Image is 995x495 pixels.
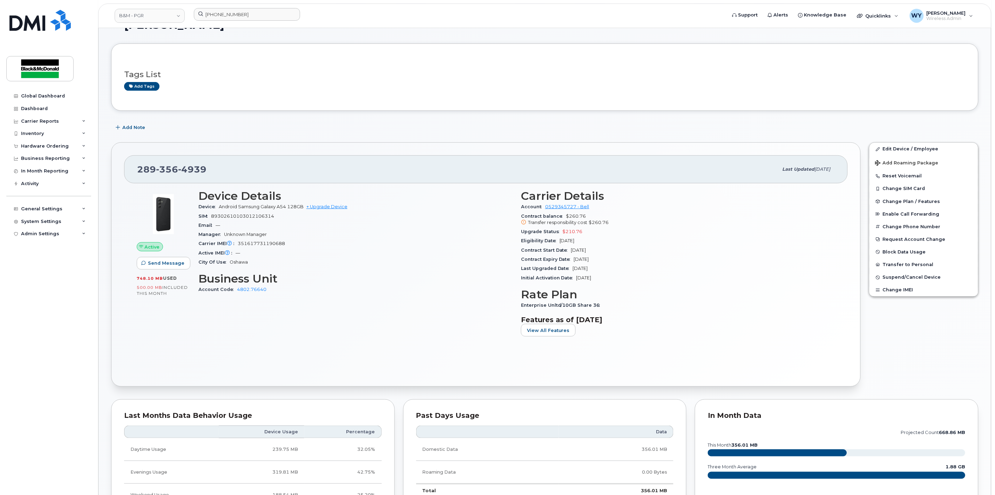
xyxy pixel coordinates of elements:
input: Find something... [194,8,300,21]
td: Roaming Data [416,461,559,484]
button: Change Plan / Features [869,195,978,208]
span: Last updated [783,167,815,172]
span: Upgrade Status [521,229,563,234]
span: Oshawa [230,259,248,265]
th: Device Usage [219,426,304,438]
button: Add Note [111,121,151,134]
span: Knowledge Base [804,12,847,19]
a: B&M - PGR [115,9,185,23]
h3: Device Details [198,190,513,202]
a: 0529345727 - Bell [545,204,589,209]
span: Active IMEI [198,250,236,256]
span: Suspend/Cancel Device [883,275,941,280]
button: Change SIM Card [869,182,978,195]
div: In Month Data [708,412,966,419]
button: Request Account Change [869,233,978,246]
span: View All Features [527,327,570,334]
span: [DATE] [576,275,591,280]
text: projected count [901,430,966,435]
button: Send Message [137,257,190,270]
span: Quicklinks [866,13,891,19]
span: SIM [198,213,211,219]
span: included this month [137,285,188,296]
td: Daytime Usage [124,438,219,461]
h3: Rate Plan [521,288,835,301]
td: Evenings Usage [124,461,219,484]
span: 89302610103012106314 [211,213,274,219]
a: Add tags [124,82,160,91]
span: — [216,223,220,228]
button: Change Phone Number [869,221,978,233]
button: Add Roaming Package [869,155,978,170]
span: $260.76 [589,220,609,225]
a: Support [727,8,763,22]
span: Enable Call Forwarding [883,211,940,217]
div: Last Months Data Behavior Usage [124,412,382,419]
text: 1.88 GB [946,464,966,469]
span: Support [738,12,758,19]
button: Reset Voicemail [869,170,978,182]
span: Contract Start Date [521,247,571,253]
span: Email [198,223,216,228]
span: Initial Activation Date [521,275,576,280]
text: this month [708,442,758,448]
span: Change Plan / Features [883,199,940,204]
span: Send Message [148,260,184,266]
h3: Features as of [DATE] [521,316,835,324]
span: Enterprise Unltd/10GB Share 36 [521,303,604,308]
span: Active [145,244,160,250]
span: Transfer responsibility cost [528,220,588,225]
div: Quicklinks [852,9,903,23]
button: Transfer to Personal [869,258,978,271]
a: Edit Device / Employee [869,143,978,155]
span: Wireless Admin [927,16,966,21]
span: used [163,276,177,281]
tspan: 356.01 MB [732,442,758,448]
td: 42.75% [304,461,381,484]
div: Past Days Usage [416,412,674,419]
span: Add Roaming Package [875,160,939,167]
button: Suspend/Cancel Device [869,271,978,284]
a: + Upgrade Device [306,204,347,209]
span: 500.00 MB [137,285,162,290]
td: 32.05% [304,438,381,461]
span: [DATE] [815,167,831,172]
span: [DATE] [573,266,588,271]
div: Wesley Yue [905,9,978,23]
span: 4939 [178,164,207,175]
span: WY [912,12,922,20]
span: Unknown Manager [224,232,267,237]
button: Enable Call Forwarding [869,208,978,221]
span: 351617731190688 [238,241,285,246]
span: Contract Expiry Date [521,257,574,262]
span: 289 [137,164,207,175]
span: [DATE] [574,257,589,262]
tspan: 668.86 MB [939,430,966,435]
td: 0.00 Bytes [559,461,674,484]
span: [DATE] [560,238,575,243]
span: 356 [156,164,178,175]
span: Last Upgraded Date [521,266,573,271]
span: Account [521,204,545,209]
td: 239.75 MB [219,438,304,461]
span: $260.76 [521,213,835,226]
h3: Carrier Details [521,190,835,202]
span: 748.10 MB [137,276,163,281]
span: City Of Use [198,259,230,265]
span: Device [198,204,219,209]
span: Account Code [198,287,237,292]
span: — [236,250,240,256]
span: [PERSON_NAME] [927,10,966,16]
button: Block Data Usage [869,246,978,258]
a: Alerts [763,8,793,22]
span: Alerts [774,12,788,19]
button: Change IMEI [869,284,978,296]
span: [DATE] [571,247,586,253]
tr: Weekdays from 6:00pm to 8:00am [124,461,382,484]
th: Percentage [304,426,381,438]
button: View All Features [521,324,576,337]
h3: Tags List [124,70,966,79]
td: 319.81 MB [219,461,304,484]
h3: Business Unit [198,272,513,285]
img: image20231002-3703462-17nx3v8.jpeg [142,193,184,235]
